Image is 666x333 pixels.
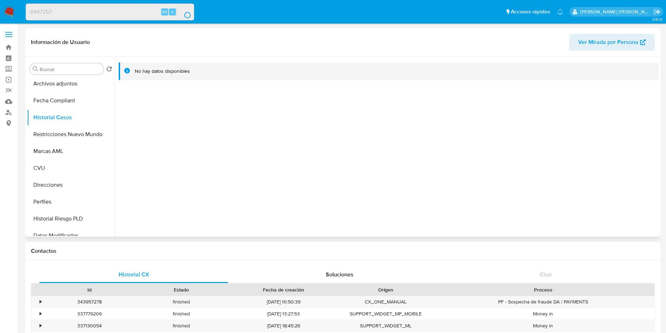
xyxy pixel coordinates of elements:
[119,270,149,278] span: Historial CX
[27,143,115,160] button: Marcas AML
[557,9,563,15] a: Notificaciones
[27,227,115,244] button: Datos Modificados
[653,8,661,15] a: Salir
[340,296,432,308] div: CX_ONE_MANUAL
[27,177,115,193] button: Direcciones
[136,308,228,320] div: finished
[580,8,651,15] p: sandra.helbardt@mercadolibre.com
[340,308,432,320] div: SUPPORT_WIDGET_MP_MOBILE
[44,308,136,320] div: 337779206
[44,320,136,332] div: 337130054
[40,310,41,317] div: •
[106,66,112,74] button: Volver al orden por defecto
[432,320,654,332] div: Money in
[432,296,654,308] div: PF - Sospecha de fraude DA / PAYMENTS
[31,39,90,46] h1: Información de Usuario
[136,320,228,332] div: finished
[340,320,432,332] div: SUPPORT_WIDGET_ML
[40,322,41,329] div: •
[140,286,223,293] div: Estado
[136,296,228,308] div: finished
[27,210,115,227] button: Historial Riesgo PLD
[232,286,335,293] div: Fecha de creación
[578,34,638,51] span: Ver Mirada por Persona
[228,320,340,332] div: [DATE] 18:45:26
[177,7,191,17] button: search-icon
[162,8,167,15] span: Alt
[48,286,131,293] div: Id
[27,193,115,210] button: Perfiles
[44,296,136,308] div: 343957278
[437,286,649,293] div: Proceso
[171,8,173,15] span: s
[31,248,655,255] h1: Contactos
[511,8,550,15] span: Accesos rápidos
[345,286,427,293] div: Origen
[540,270,552,278] span: Chat
[40,299,41,305] div: •
[27,92,115,109] button: Fecha Compliant
[569,34,655,51] button: Ver Mirada por Persona
[27,109,115,126] button: Historial Casos
[228,296,340,308] div: [DATE] 10:50:39
[228,308,340,320] div: [DATE] 13:27:53
[27,126,115,143] button: Restricciones Nuevo Mundo
[27,160,115,177] button: CVU
[27,75,115,92] button: Archivos adjuntos
[33,66,38,72] button: Buscar
[432,308,654,320] div: Money in
[26,7,194,17] input: Buscar usuario o caso...
[40,66,101,72] input: Buscar
[326,270,354,278] span: Soluciones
